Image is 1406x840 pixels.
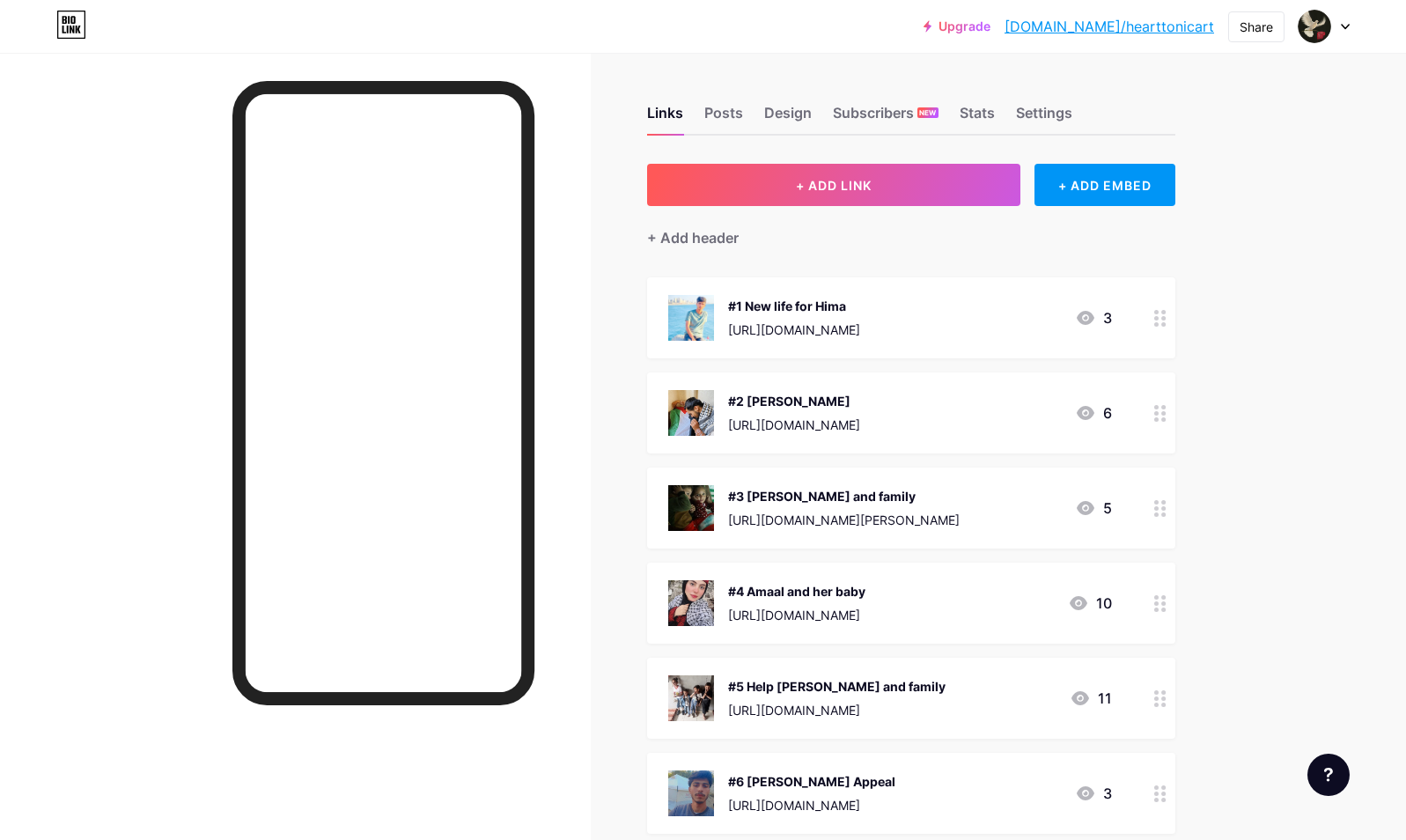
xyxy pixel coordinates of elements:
[1075,307,1112,328] div: 3
[728,416,860,434] div: [URL][DOMAIN_NAME]
[1016,102,1072,134] div: Settings
[668,770,714,816] img: #6 Ibrahim Rent Appeal
[728,511,960,529] div: [URL][DOMAIN_NAME][PERSON_NAME]
[1075,783,1112,804] div: 3
[647,227,739,248] div: + Add header
[919,107,936,118] span: NEW
[796,178,872,193] span: + ADD LINK
[668,485,714,531] img: #3 Reda and family
[647,102,683,134] div: Links
[728,796,895,814] div: [URL][DOMAIN_NAME]
[668,580,714,626] img: #4 Amaal and her baby
[764,102,812,134] div: Design
[728,606,865,624] div: [URL][DOMAIN_NAME]
[1075,402,1112,424] div: 6
[647,164,1021,206] button: + ADD LINK
[728,582,865,601] div: #4 Amaal and her baby
[668,675,714,721] img: #5 Help Jumana and family
[728,772,895,791] div: #6 [PERSON_NAME] Appeal
[1070,688,1112,709] div: 11
[960,102,995,134] div: Stats
[668,390,714,436] img: #2 Abdul
[704,102,743,134] div: Posts
[1005,16,1214,37] a: [DOMAIN_NAME]/hearttonicart
[728,297,860,315] div: #1 New life for Hima
[1240,18,1273,36] div: Share
[728,321,860,339] div: [URL][DOMAIN_NAME]
[668,295,714,341] img: #1 New life for Hima
[833,102,939,134] div: Subscribers
[1298,10,1331,43] img: hearttonicart
[1034,164,1174,206] div: + ADD EMBED
[728,701,946,719] div: [URL][DOMAIN_NAME]
[1068,593,1112,614] div: 10
[728,677,946,696] div: #5 Help [PERSON_NAME] and family
[1075,497,1112,519] div: 5
[728,392,860,410] div: #2 [PERSON_NAME]
[728,487,960,505] div: #3 [PERSON_NAME] and family
[924,19,990,33] a: Upgrade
